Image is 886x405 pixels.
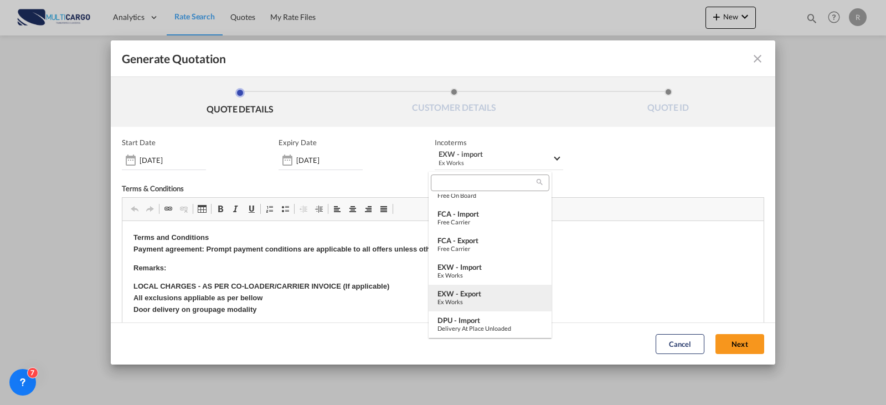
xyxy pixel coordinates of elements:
[437,289,543,298] div: EXW - export
[437,236,543,245] div: FCA - export
[437,192,543,199] div: Free on Board
[437,209,543,218] div: FCA - import
[437,298,543,305] div: Ex Works
[437,325,543,332] div: Delivery at Place Unloaded
[535,178,544,186] md-icon: icon-magnify
[437,218,543,225] div: Free Carrier
[11,61,267,93] strong: LOCAL CHARGES - AS PER CO-LOADER/CARRIER INVOICE (If applicable) All exclusions appliable as per ...
[437,271,543,279] div: Ex Works
[437,263,543,271] div: EXW - import
[437,316,543,325] div: DPU - import
[11,43,44,51] strong: Remarks:
[11,103,461,203] strong: Quote conditions: • Valid for non-hazardous general cargo. • Subject to final cargo details and a...
[11,12,387,32] strong: Terms and Conditions Payment agreement: Prompt payment conditions are applicable to all offers un...
[437,245,543,252] div: Free Carrier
